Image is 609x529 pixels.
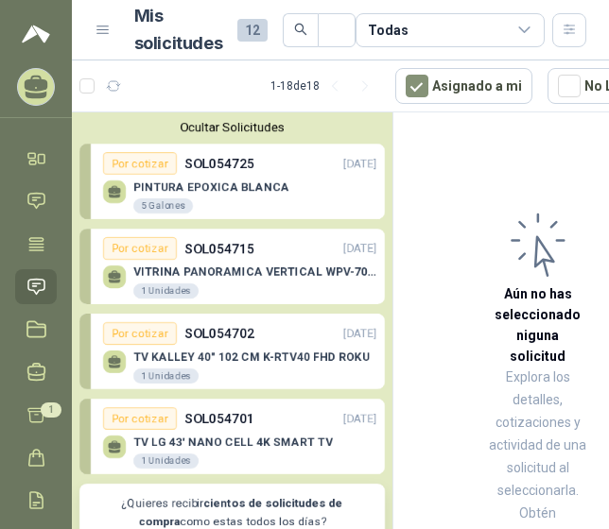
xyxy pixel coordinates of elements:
[133,283,199,299] div: 1 Unidades
[133,453,199,469] div: 1 Unidades
[41,402,61,418] span: 1
[133,180,289,194] p: PINTURA EPOXICA BLANCA
[79,229,385,304] a: Por cotizarSOL054715[DATE] VITRINA PANORAMICA VERTICAL WPV-700FA1 Unidades
[22,23,50,45] img: Logo peakr
[488,283,587,367] h3: Aún no has seleccionado niguna solicitud
[133,265,376,279] p: VITRINA PANORAMICA VERTICAL WPV-700FA
[184,238,254,259] p: SOL054715
[103,322,177,345] div: Por cotizar
[79,120,385,134] button: Ocultar Solicitudes
[343,325,376,343] p: [DATE]
[103,237,177,260] div: Por cotizar
[343,410,376,428] p: [DATE]
[184,323,254,344] p: SOL054702
[79,144,385,219] a: Por cotizarSOL054725[DATE] PINTURA EPOXICA BLANCA5 Galones
[395,68,532,104] button: Asignado a mi
[133,368,199,384] div: 1 Unidades
[15,398,57,433] a: 1
[79,399,385,474] a: Por cotizarSOL054701[DATE] TV LG 43' NANO CELL 4K SMART TV1 Unidades
[184,153,254,174] p: SOL054725
[270,71,380,101] div: 1 - 18 de 18
[103,407,177,430] div: Por cotizar
[237,19,268,42] span: 12
[184,408,254,429] p: SOL054701
[79,314,385,389] a: Por cotizarSOL054702[DATE] TV KALLEY 40" 102 CM K-RTV40 FHD ROKU1 Unidades
[133,198,193,213] div: 5 Galones
[343,155,376,173] p: [DATE]
[139,497,343,528] b: cientos de solicitudes de compra
[133,350,370,364] p: TV KALLEY 40" 102 CM K-RTV40 FHD ROKU
[133,435,333,449] p: TV LG 43' NANO CELL 4K SMART TV
[368,20,408,41] div: Todas
[134,3,223,58] h1: Mis solicitudes
[294,23,307,36] span: search
[343,240,376,258] p: [DATE]
[103,152,177,175] div: Por cotizar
